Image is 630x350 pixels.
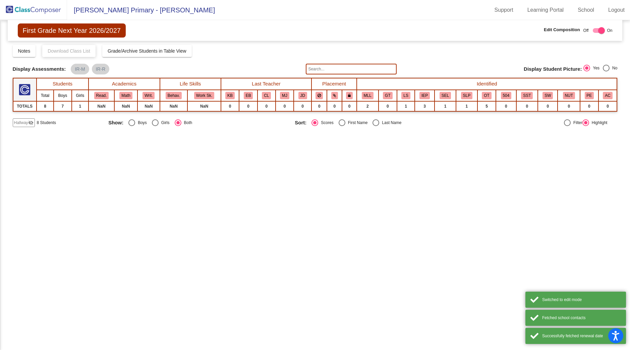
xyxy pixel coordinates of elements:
div: Switched to edit mode [542,297,621,303]
div: Girls [159,120,170,126]
div: Boys [135,120,147,126]
td: TOTALS [13,101,37,111]
th: Placement [311,78,357,90]
th: Carly Lapinsky [257,90,276,101]
button: Grade/Archive Students in Table View [102,45,192,57]
a: Support [489,5,519,15]
button: Work Sk. [194,92,214,99]
th: Mark Johnson [276,90,294,101]
th: Social Emotional Learning IEP [435,90,456,101]
th: Kim Baker [221,90,239,101]
th: Life Skills [160,78,221,90]
div: Both [181,120,192,126]
th: Students [37,78,89,90]
mat-chip: IR-M [71,64,89,74]
button: Math [119,92,132,99]
td: 5 [477,101,496,111]
th: SST Referral [516,90,538,101]
td: 1 [72,101,89,111]
span: Sort: [295,120,306,126]
span: Off [583,27,589,34]
div: No [610,65,617,71]
th: Life Skills [397,90,415,101]
button: 504 [501,92,512,99]
div: Successfully fetched renewal date [542,333,621,339]
td: 0 [327,101,342,111]
button: LS [401,92,410,99]
td: NaN [137,101,160,111]
td: NaN [114,101,137,111]
span: Hallway [14,120,28,126]
span: First Grade Next Year 2026/2027 [18,23,126,38]
button: IEP [419,92,430,99]
td: NaN [187,101,221,111]
td: NaN [160,101,188,111]
button: MLL [362,92,374,99]
td: 0 [379,101,397,111]
button: SW [542,92,553,99]
th: Identified [357,78,617,90]
td: 0 [294,101,311,111]
td: 0 [516,101,538,111]
th: Keep with students [327,90,342,101]
div: Yes [590,65,599,71]
button: MJ [280,92,289,99]
a: Learning Portal [522,5,569,15]
button: NUT [563,92,575,99]
div: Fetched school contacts [542,315,621,321]
th: Last Teacher [221,78,311,90]
mat-chip: IR-R [92,64,110,74]
input: Search... [306,64,397,74]
td: 2 [357,101,379,111]
th: 504 Plan [496,90,516,101]
span: Notes [18,48,31,54]
div: Last Name [379,120,401,126]
a: School [572,5,599,15]
td: 0 [342,101,357,111]
td: 1 [397,101,415,111]
th: Academics [89,78,160,90]
span: On [607,27,612,34]
td: 0 [257,101,276,111]
button: Writ. [142,92,155,99]
td: 0 [311,101,327,111]
button: Read. [94,92,109,99]
button: JD [298,92,307,99]
span: Grade/Archive Students in Table View [108,48,186,54]
th: Total [37,90,54,101]
th: Boys [54,90,71,101]
td: 3 [415,101,435,111]
button: PE [585,92,594,99]
td: 0 [538,101,558,111]
span: [PERSON_NAME] Primary - [PERSON_NAME] [67,5,215,15]
button: Behav. [166,92,182,99]
button: SST [521,92,533,99]
button: AC [603,92,612,99]
th: Multi Language Learner [357,90,379,101]
td: 1 [435,101,456,111]
mat-radio-group: Select an option [108,119,290,126]
span: Edit Composition [544,26,580,33]
mat-radio-group: Select an option [295,119,476,126]
button: Notes [13,45,36,57]
th: Jaime Dore [294,90,311,101]
button: OT [482,92,491,99]
td: 0 [580,101,598,111]
th: Reading-Writing-Math IEP [415,90,435,101]
mat-icon: visibility_off [28,120,34,125]
div: Scores [318,120,333,126]
button: CL [262,92,271,99]
mat-radio-group: Select an option [583,65,617,73]
th: Girls [72,90,89,101]
span: 8 Students [37,120,56,126]
td: 1 [456,101,477,111]
div: Highlight [589,120,608,126]
th: Erin Bankston [239,90,257,101]
th: Attendance Concerns [598,90,617,101]
th: Nut Allergy [558,90,580,101]
span: Display Assessments: [13,66,66,72]
button: SLP [461,92,472,99]
div: Filter [571,120,582,126]
a: Logout [603,5,630,15]
td: 0 [558,101,580,111]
